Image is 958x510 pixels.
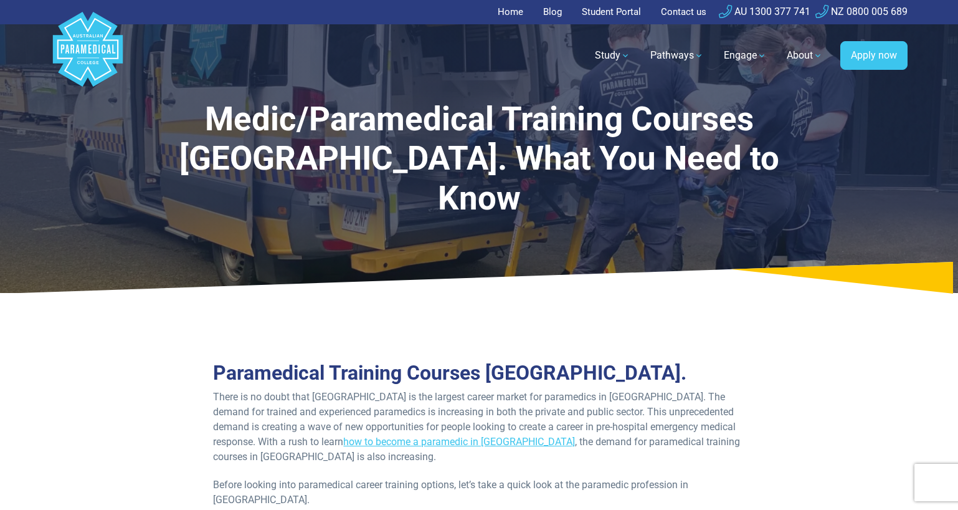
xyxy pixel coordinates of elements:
[643,38,711,73] a: Pathways
[158,100,800,218] h1: Medic/Paramedical Training Courses [GEOGRAPHIC_DATA]. What You Need to Know
[213,342,744,385] h2: Paramedical Training Courses [GEOGRAPHIC_DATA].
[343,436,575,448] a: how to become a paramedic in [GEOGRAPHIC_DATA]
[840,41,908,70] a: Apply now
[716,38,774,73] a: Engage
[50,24,125,87] a: Australian Paramedical College
[779,38,830,73] a: About
[815,6,908,17] a: NZ 0800 005 689
[719,6,810,17] a: AU 1300 377 741
[587,38,638,73] a: Study
[213,390,744,464] p: There is no doubt that [GEOGRAPHIC_DATA] is the largest career market for paramedics in [GEOGRAPH...
[213,478,744,508] p: Before looking into paramedical career training options, let’s take a quick look at the paramedic...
